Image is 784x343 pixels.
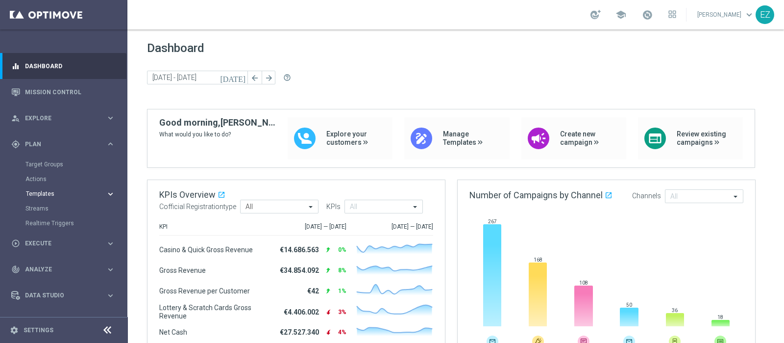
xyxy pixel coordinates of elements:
span: Explore [25,115,106,121]
button: equalizer Dashboard [11,62,116,70]
i: track_changes [11,265,20,274]
button: Mission Control [11,88,116,96]
a: Realtime Triggers [25,219,102,227]
span: Templates [26,191,96,197]
div: Target Groups [25,157,126,172]
div: Analyze [11,265,106,274]
span: Data Studio [25,292,106,298]
a: Actions [25,175,102,183]
a: Streams [25,205,102,212]
button: person_search Explore keyboard_arrow_right [11,114,116,122]
span: keyboard_arrow_down [744,9,755,20]
i: keyboard_arrow_right [106,189,115,199]
i: keyboard_arrow_right [106,239,115,248]
a: [PERSON_NAME]keyboard_arrow_down [696,7,756,22]
i: settings [10,326,19,335]
div: Dashboard [11,53,115,79]
div: Templates [25,186,126,201]
a: Dashboard [25,53,115,79]
button: Data Studio keyboard_arrow_right [11,291,116,299]
span: Plan [25,141,106,147]
i: keyboard_arrow_right [106,265,115,274]
div: Streams [25,201,126,216]
div: Execute [11,239,106,248]
a: Settings [24,327,53,333]
i: person_search [11,114,20,123]
div: Optibot [11,309,115,335]
button: track_changes Analyze keyboard_arrow_right [11,265,116,273]
i: keyboard_arrow_right [106,291,115,300]
span: Analyze [25,266,106,272]
div: Actions [25,172,126,186]
div: EZ [756,5,774,24]
div: Plan [11,140,106,149]
button: play_circle_outline Execute keyboard_arrow_right [11,239,116,247]
div: Templates [26,191,106,197]
button: gps_fixed Plan keyboard_arrow_right [11,140,116,148]
i: play_circle_outline [11,239,20,248]
i: gps_fixed [11,140,20,149]
div: Realtime Triggers [25,216,126,231]
i: equalizer [11,62,20,71]
a: Optibot [25,309,102,335]
span: school [615,9,626,20]
button: Templates keyboard_arrow_right [25,190,116,198]
div: Data Studio [11,291,106,300]
i: keyboard_arrow_right [106,113,115,123]
div: Mission Control [11,79,115,105]
a: Target Groups [25,160,102,168]
div: Explore [11,114,106,123]
span: Execute [25,240,106,246]
a: Mission Control [25,79,115,105]
i: keyboard_arrow_right [106,139,115,149]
